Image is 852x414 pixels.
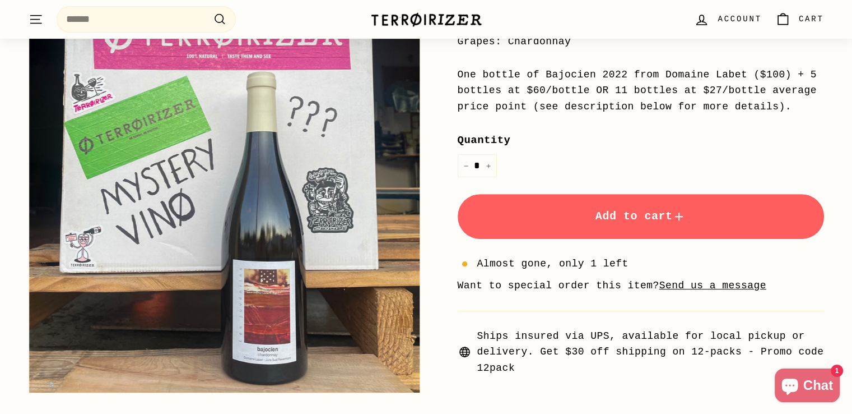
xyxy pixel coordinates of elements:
[458,34,824,50] div: Grapes: Chardonnay
[458,154,497,177] input: quantity
[458,194,824,239] button: Add to cart
[480,154,497,177] button: Increase item quantity by one
[458,67,824,115] div: One bottle of Bajocien 2022 from Domaine Labet ($100) + 5 bottles at $60/bottle OR 11 bottles at ...
[659,280,766,291] a: Send us a message
[595,210,686,223] span: Add to cart
[718,13,761,25] span: Account
[458,132,824,149] label: Quantity
[458,154,474,177] button: Reduce item quantity by one
[687,3,768,36] a: Account
[458,278,824,294] li: Want to special order this item?
[799,13,824,25] span: Cart
[477,256,628,272] span: Almost gone, only 1 left
[477,328,824,376] span: Ships insured via UPS, available for local pickup or delivery. Get $30 off shipping on 12-packs -...
[771,369,843,405] inbox-online-store-chat: Shopify online store chat
[769,3,831,36] a: Cart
